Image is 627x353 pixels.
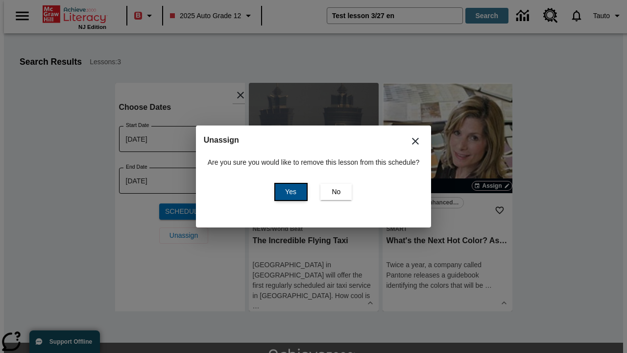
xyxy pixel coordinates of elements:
h2: Unassign [204,133,424,147]
button: No [320,184,352,200]
span: Yes [285,187,296,197]
span: No [332,187,340,197]
p: Are you sure you would like to remove this lesson from this schedule? [208,157,420,168]
button: Close [404,129,427,153]
button: Yes [275,184,307,200]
